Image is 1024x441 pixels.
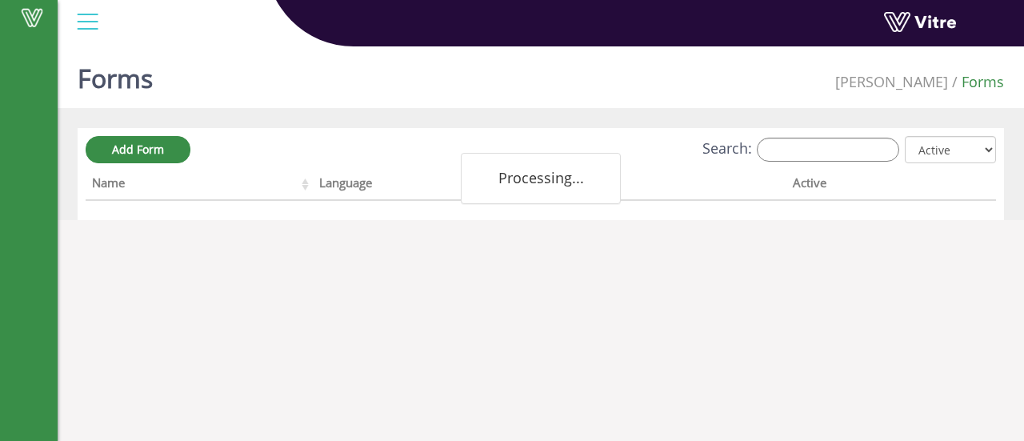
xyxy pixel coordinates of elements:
label: Search: [702,138,899,162]
span: Add Form [112,142,164,157]
li: Forms [948,72,1004,93]
th: Language [313,170,550,201]
th: Active [786,170,950,201]
div: Processing... [461,153,621,204]
th: Name [86,170,313,201]
h1: Forms [78,40,153,108]
th: Company [551,170,786,201]
input: Search: [757,138,899,162]
span: 379 [835,72,948,91]
a: Add Form [86,136,190,163]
